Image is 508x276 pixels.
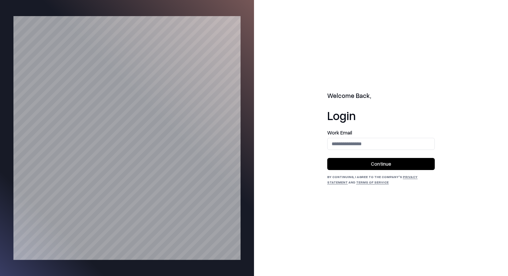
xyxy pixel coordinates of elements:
button: Continue [327,158,435,170]
label: Work Email [327,130,435,135]
h2: Welcome Back, [327,91,435,101]
div: By continuing, I agree to the Company's and [327,174,435,185]
a: Privacy Statement [327,175,418,184]
a: Terms of Service [356,180,389,184]
h1: Login [327,109,435,122]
